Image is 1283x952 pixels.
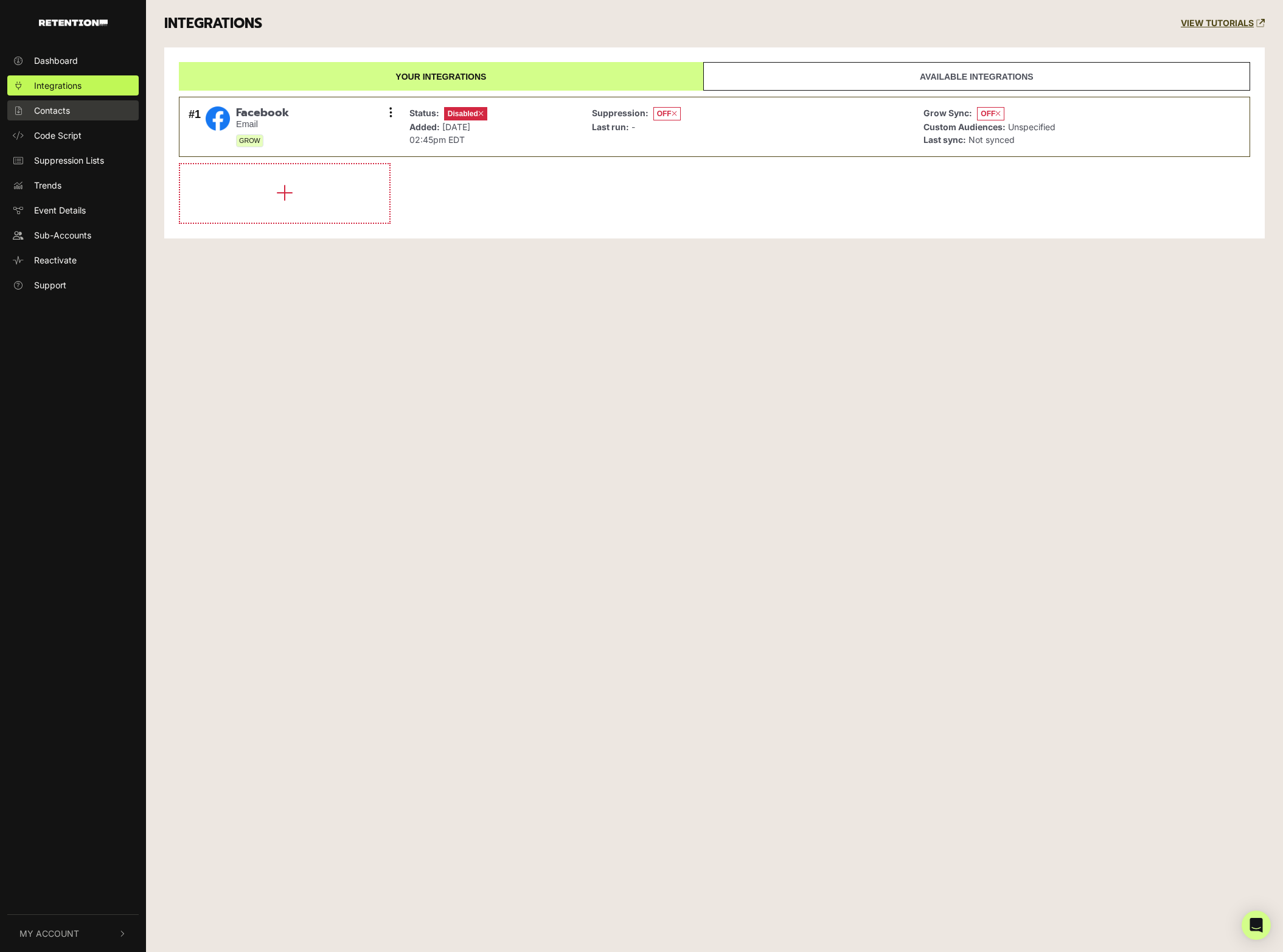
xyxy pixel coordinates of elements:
[34,54,78,67] span: Dashboard
[164,15,262,32] h3: INTEGRATIONS
[34,279,66,291] span: Support
[1181,18,1265,29] a: VIEW TUTORIALS
[34,79,82,92] span: Integrations
[7,225,139,245] a: Sub-Accounts
[7,125,139,145] a: Code Script
[206,106,230,131] img: Facebook
[923,122,1006,132] strong: Custom Audiences:
[34,229,91,241] span: Sub-Accounts
[34,179,61,192] span: Trends
[7,250,139,270] a: Reactivate
[968,134,1015,145] span: Not synced
[7,915,139,952] button: My Account
[923,108,972,118] strong: Grow Sync:
[19,927,79,940] span: My Account
[592,122,629,132] strong: Last run:
[977,107,1004,120] span: OFF
[236,106,289,120] span: Facebook
[7,200,139,220] a: Event Details
[653,107,681,120] span: OFF
[236,134,263,147] span: GROW
[923,134,966,145] strong: Last sync:
[7,275,139,295] a: Support
[7,75,139,96] a: Integrations
[7,100,139,120] a: Contacts
[703,62,1250,91] a: Available integrations
[236,119,289,130] small: Email
[592,108,648,118] strong: Suppression:
[34,154,104,167] span: Suppression Lists
[1008,122,1055,132] span: Unspecified
[34,104,70,117] span: Contacts
[409,122,440,132] strong: Added:
[7,150,139,170] a: Suppression Lists
[444,107,487,120] span: Disabled
[631,122,635,132] span: -
[179,62,703,91] a: Your integrations
[39,19,108,26] img: Retention.com
[34,204,86,217] span: Event Details
[409,108,439,118] strong: Status:
[409,122,470,145] span: [DATE] 02:45pm EDT
[7,50,139,71] a: Dashboard
[1242,911,1271,940] div: Open Intercom Messenger
[7,175,139,195] a: Trends
[189,106,201,148] div: #1
[34,129,82,142] span: Code Script
[34,254,77,266] span: Reactivate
